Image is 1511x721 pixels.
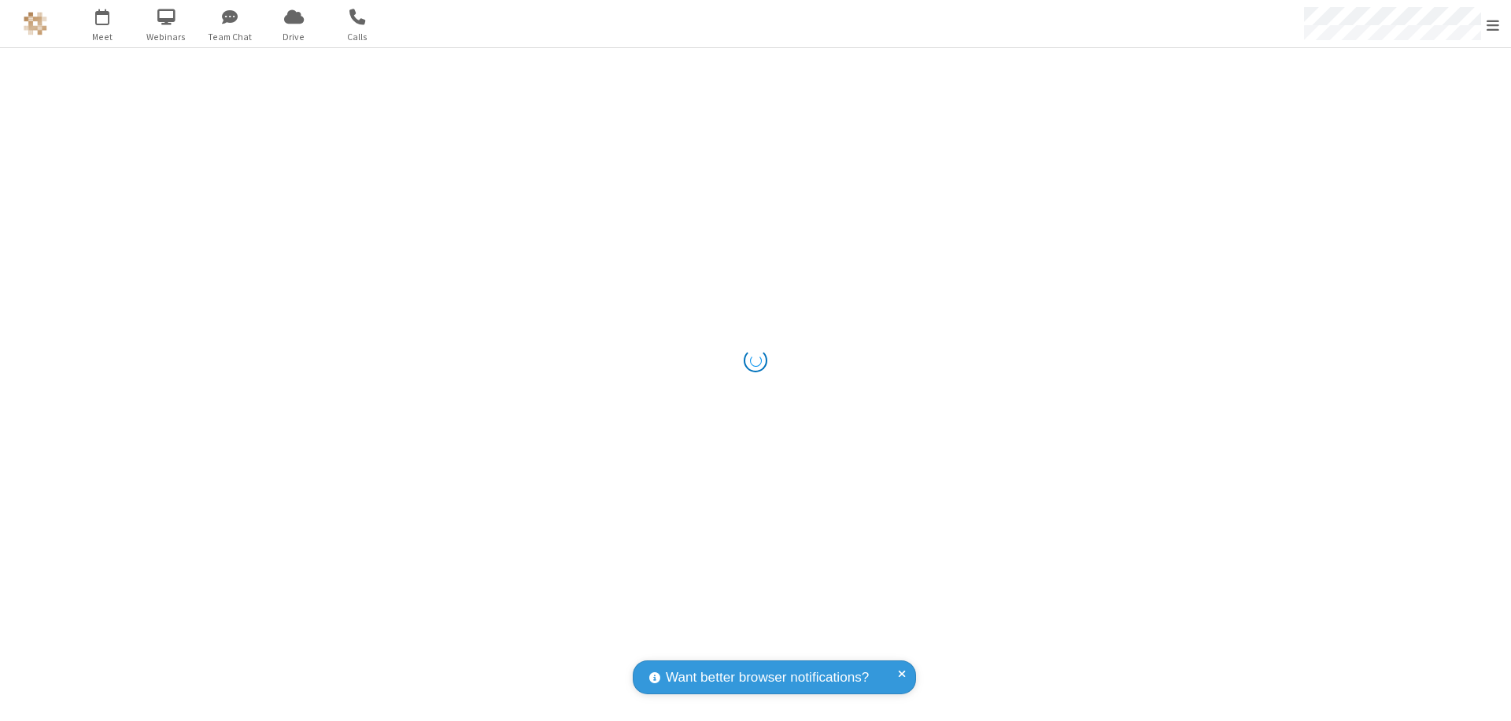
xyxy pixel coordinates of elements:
[666,667,869,688] span: Want better browser notifications?
[24,12,47,35] img: QA Selenium DO NOT DELETE OR CHANGE
[328,30,387,44] span: Calls
[264,30,323,44] span: Drive
[137,30,196,44] span: Webinars
[73,30,132,44] span: Meet
[201,30,260,44] span: Team Chat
